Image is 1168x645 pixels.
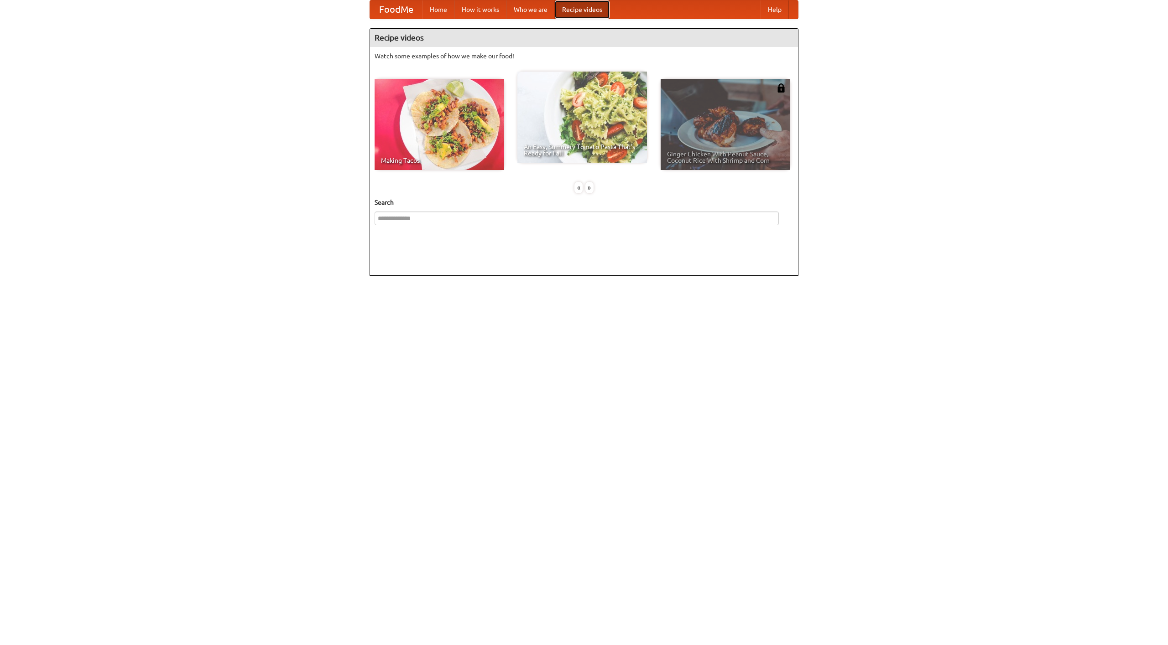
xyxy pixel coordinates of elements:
a: An Easy, Summery Tomato Pasta That's Ready for Fall [517,72,647,163]
a: Help [761,0,789,19]
a: How it works [454,0,506,19]
span: Making Tacos [381,157,498,164]
p: Watch some examples of how we make our food! [375,52,793,61]
a: Recipe videos [555,0,610,19]
img: 483408.png [777,83,786,93]
a: Home [422,0,454,19]
a: Making Tacos [375,79,504,170]
h5: Search [375,198,793,207]
div: « [574,182,583,193]
span: An Easy, Summery Tomato Pasta That's Ready for Fall [524,144,641,156]
a: Who we are [506,0,555,19]
div: » [585,182,594,193]
a: FoodMe [370,0,422,19]
h4: Recipe videos [370,29,798,47]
